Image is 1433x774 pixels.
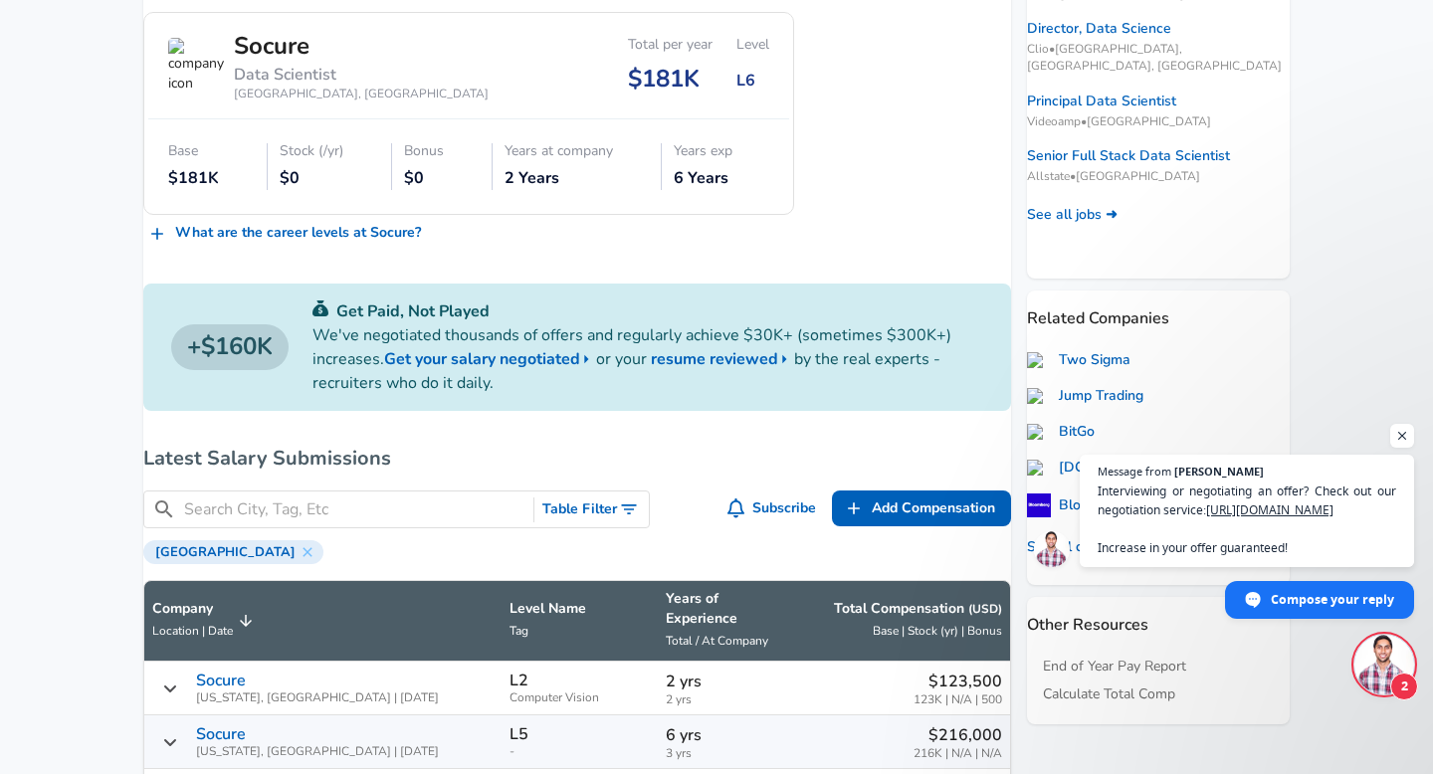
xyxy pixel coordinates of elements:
[834,599,1002,619] p: Total Compensation
[1027,113,1290,130] span: Videoamp • [GEOGRAPHIC_DATA]
[510,745,650,758] span: -
[143,215,429,252] a: What are the career levels at Socure?
[234,29,489,63] div: Socure
[736,70,769,93] div: L6
[1027,493,1129,517] a: Bloomberg
[1027,460,1051,476] img: id.me
[143,540,323,564] div: [GEOGRAPHIC_DATA]
[666,670,792,693] p: 2 yrs
[1271,582,1394,617] span: Compose your reply
[666,589,792,629] p: Years of Experience
[505,167,650,190] div: 2 Years
[1027,537,1160,557] a: See all companies ➜
[1098,482,1396,557] span: Interviewing or negotiating an offer? Check out our negotiation service: Increase in your offer g...
[914,693,1002,706] span: 123K | N/A | 500
[1027,92,1176,111] a: Principal Data Scientist
[384,347,596,371] a: Get your salary negotiated
[666,633,768,649] span: Total / At Company
[666,723,792,747] p: 6 yrs
[184,497,525,522] input: Search City, Tag, Etc
[171,324,289,370] a: $160K
[1027,168,1290,185] span: Allstate • [GEOGRAPHIC_DATA]
[168,38,224,94] img: company icon
[1027,290,1290,330] p: Related Companies
[628,37,713,54] div: Total per year
[1027,386,1143,406] a: Jump Trading
[196,725,246,743] p: Socure
[143,443,1011,475] h6: Latest Salary Submissions
[404,143,481,160] div: Bonus
[872,496,995,521] span: Add Compensation
[651,347,794,371] a: resume reviewed
[1027,422,1095,442] a: BitGo
[510,725,528,743] p: L5
[914,723,1002,747] p: $216,000
[196,672,246,689] p: Socure
[505,143,650,160] div: Years at company
[312,300,328,316] img: svg+xml;base64,PHN2ZyB4bWxucz0iaHR0cDovL3d3dy53My5vcmcvMjAwMC9zdmciIGZpbGw9IiMwYzU0NjAiIHZpZXdCb3...
[234,86,489,102] div: [GEOGRAPHIC_DATA], [GEOGRAPHIC_DATA]
[674,167,769,190] div: 6 Years
[534,491,649,528] button: Toggle Search Filters
[1027,597,1290,637] p: Other Resources
[1043,684,1175,704] a: Calculate Total Comp
[674,143,769,160] div: Years exp
[1098,466,1171,477] span: Message from
[280,143,380,160] div: Stock (/yr)
[1043,657,1186,677] a: End of Year Pay Report
[168,167,256,190] div: $181K
[234,64,489,87] div: Data Scientist
[1027,146,1230,166] a: Senior Full Stack Data Scientist
[404,167,481,190] div: $0
[510,691,650,704] span: Computer Vision
[666,747,792,760] span: 3 yrs
[832,490,1011,527] a: Add Compensation
[152,599,233,619] p: Company
[1354,635,1414,694] div: Open chat
[510,672,528,689] p: L2
[1027,493,1051,517] img: PmHQYrv.png
[736,37,769,54] div: Level
[510,599,650,619] p: Level Name
[666,693,792,706] span: 2 yrs
[510,623,528,639] span: Tag
[280,167,380,190] div: $0
[968,601,1002,618] button: (USD)
[1027,350,1130,370] a: Two Sigma
[914,670,1002,693] p: $123,500
[1027,41,1290,75] span: Clio • [GEOGRAPHIC_DATA], [GEOGRAPHIC_DATA], [GEOGRAPHIC_DATA]
[808,599,1002,643] span: Total Compensation (USD) Base | Stock (yr) | Bonus
[1027,352,1051,368] img: twosigma.com
[1027,205,1118,225] a: See all jobs ➜
[152,623,233,639] span: Location | Date
[152,599,259,643] span: CompanyLocation | Date
[628,62,713,96] div: $181K
[873,623,1002,639] span: Base | Stock (yr) | Bonus
[147,544,304,560] span: [GEOGRAPHIC_DATA]
[312,299,983,323] p: Get Paid, Not Played
[1027,388,1051,404] img: jumptrading.com
[168,143,256,160] div: Base
[1174,466,1264,477] span: [PERSON_NAME]
[196,691,439,704] span: [US_STATE], [GEOGRAPHIC_DATA] | [DATE]
[196,745,439,758] span: [US_STATE], [GEOGRAPHIC_DATA] | [DATE]
[1027,424,1051,440] img: bitgo.com
[1027,19,1171,39] a: Director, Data Science
[1027,458,1173,478] a: [DOMAIN_NAME]
[914,747,1002,760] span: 216K | N/A | N/A
[1390,673,1418,700] span: 2
[723,490,825,527] button: Subscribe
[312,323,983,395] p: We've negotiated thousands of offers and regularly achieve $30K+ (sometimes $300K+) increases. or...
